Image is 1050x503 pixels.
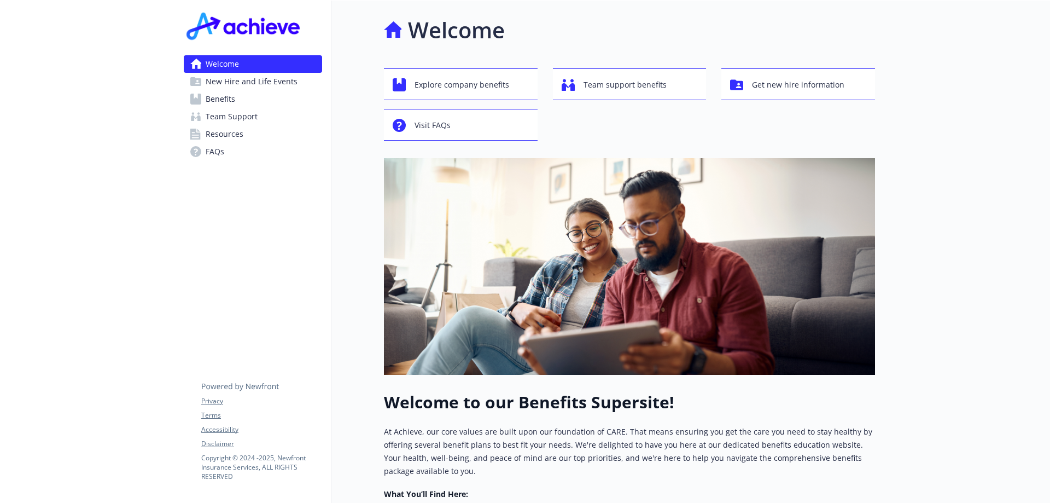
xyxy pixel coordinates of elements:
button: Get new hire information [721,68,875,100]
span: Resources [206,125,243,143]
button: Visit FAQs [384,109,538,141]
p: At Achieve, our core values are built upon our foundation of CARE. That means ensuring you get th... [384,425,875,478]
span: Visit FAQs [415,115,451,136]
img: overview page banner [384,158,875,375]
strong: What You’ll Find Here: [384,489,468,499]
button: Explore company benefits [384,68,538,100]
a: Privacy [201,396,322,406]
h1: Welcome to our Benefits Supersite! [384,392,875,412]
span: FAQs [206,143,224,160]
a: Benefits [184,90,322,108]
span: Welcome [206,55,239,73]
span: Benefits [206,90,235,108]
a: Terms [201,411,322,420]
span: New Hire and Life Events [206,73,297,90]
h1: Welcome [408,14,505,47]
a: Team Support [184,108,322,125]
span: Get new hire information [752,74,844,95]
a: Disclaimer [201,439,322,449]
a: Resources [184,125,322,143]
span: Explore company benefits [415,74,509,95]
a: New Hire and Life Events [184,73,322,90]
p: Copyright © 2024 - 2025 , Newfront Insurance Services, ALL RIGHTS RESERVED [201,453,322,481]
span: Team support benefits [584,74,667,95]
span: Team Support [206,108,258,125]
a: Welcome [184,55,322,73]
button: Team support benefits [553,68,707,100]
a: Accessibility [201,425,322,435]
a: FAQs [184,143,322,160]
